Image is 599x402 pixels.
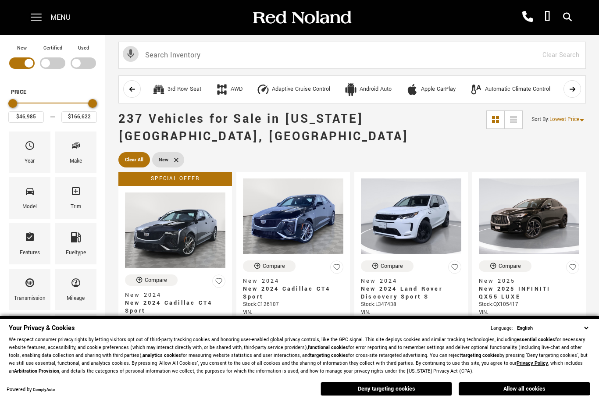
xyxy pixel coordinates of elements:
[459,382,590,395] button: Allow all cookies
[9,223,50,264] div: FeaturesFeatures
[344,83,357,96] div: Android Auto
[43,44,62,53] label: Certified
[159,154,168,165] span: New
[243,301,343,309] div: Stock : C126107
[9,269,50,310] div: TransmissionTransmission
[361,301,461,309] div: Stock : L347438
[66,248,86,258] div: Fueltype
[361,309,461,324] div: VIN: [US_VEHICLE_IDENTIFICATION_NUMBER]
[243,309,343,324] div: VIN: [US_VEHICLE_IDENTIFICATION_NUMBER]
[421,85,456,93] div: Apple CarPlay
[25,230,35,248] span: Features
[330,260,343,277] button: Save Vehicle
[125,291,225,315] a: New 2024New 2024 Cadillac CT4 Sport
[381,262,403,270] div: Compare
[252,80,335,99] button: Adaptive Cruise ControlAdaptive Cruise Control
[9,177,50,218] div: ModelModel
[310,352,348,359] strong: targeting cookies
[7,387,55,393] div: Powered by
[14,294,46,303] div: Transmission
[70,157,82,166] div: Make
[243,277,337,285] span: New 2024
[25,157,35,166] div: Year
[123,80,141,98] button: scroll left
[517,360,548,366] a: Privacy Policy
[461,352,499,359] strong: targeting cookies
[479,285,573,301] span: New 2025 INFINITI QX55 LUXE
[9,336,590,375] p: We respect consumer privacy rights by letting visitors opt out of third-party tracking cookies an...
[125,154,143,165] span: Clear All
[55,314,96,356] div: ColorColor
[263,262,285,270] div: Compare
[20,248,40,258] div: Features
[25,138,35,157] span: Year
[465,80,555,99] button: Automatic Climate ControlAutomatic Climate Control
[8,96,97,123] div: Price
[243,285,337,301] span: New 2024 Cadillac CT4 Sport
[491,326,513,331] div: Language:
[9,324,75,333] span: Your Privacy & Cookies
[272,85,330,93] div: Adaptive Cruise Control
[14,368,59,374] strong: Arbitration Provision
[143,352,181,359] strong: analytics cookies
[168,85,201,93] div: 3rd Row Seat
[125,274,178,286] button: Compare Vehicle
[361,260,414,272] button: Compare Vehicle
[479,309,579,324] div: VIN: [US_VEHICLE_IDENTIFICATION_NUMBER]
[257,83,270,96] div: Adaptive Cruise Control
[147,80,206,99] button: 3rd Row Seat3rd Row Seat
[210,80,247,99] button: AWDAWD
[8,111,44,123] input: Minimum
[517,336,555,343] strong: essential cookies
[9,314,50,356] div: EngineEngine
[71,138,81,157] span: Make
[470,83,483,96] div: Automatic Climate Control
[33,387,55,393] a: ComplyAuto
[448,260,461,277] button: Save Vehicle
[152,83,165,96] div: 3rd Row Seat
[479,277,573,285] span: New 2025
[566,260,579,277] button: Save Vehicle
[125,291,219,299] span: New 2024
[8,99,17,108] div: Minimum Price
[212,274,225,292] button: Save Vehicle
[118,110,409,145] span: 237 Vehicles for Sale in [US_STATE][GEOGRAPHIC_DATA], [GEOGRAPHIC_DATA]
[123,46,139,62] svg: Click to toggle on voice search
[339,80,396,99] button: Android AutoAndroid Auto
[7,44,99,80] div: Filter by Vehicle Type
[401,80,460,99] button: Apple CarPlayApple CarPlay
[9,132,50,173] div: YearYear
[67,294,85,303] div: Mileage
[88,99,97,108] div: Maximum Price
[251,10,352,25] img: Red Noland Auto Group
[243,260,296,272] button: Compare Vehicle
[118,172,232,186] div: Special Offer
[78,44,89,53] label: Used
[321,382,452,396] button: Deny targeting cookies
[361,277,461,301] a: New 2024New 2024 Land Rover Discovery Sport S
[25,184,35,202] span: Model
[531,116,549,123] span: Sort By :
[55,223,96,264] div: FueltypeFueltype
[515,324,590,332] select: Language Select
[231,85,242,93] div: AWD
[243,178,343,254] img: 2024 Cadillac CT4 Sport
[71,202,81,212] div: Trim
[361,277,455,285] span: New 2024
[563,80,581,98] button: scroll right
[308,344,348,351] strong: functional cookies
[55,177,96,218] div: TrimTrim
[406,83,419,96] div: Apple CarPlay
[243,277,343,301] a: New 2024New 2024 Cadillac CT4 Sport
[499,262,521,270] div: Compare
[118,42,586,69] input: Search Inventory
[479,260,531,272] button: Compare Vehicle
[71,275,81,294] span: Mileage
[17,44,27,53] label: New
[25,275,35,294] span: Transmission
[55,132,96,173] div: MakeMake
[215,83,228,96] div: AWD
[485,85,550,93] div: Automatic Climate Control
[145,276,167,284] div: Compare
